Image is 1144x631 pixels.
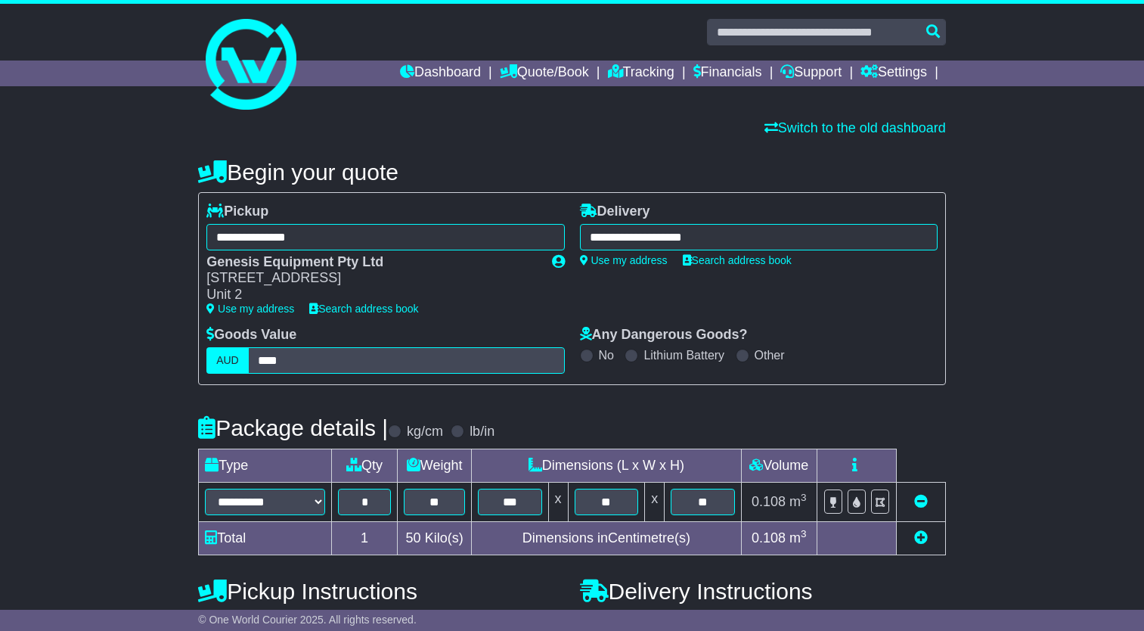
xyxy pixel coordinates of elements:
h4: Delivery Instructions [580,579,946,604]
label: Goods Value [206,327,296,343]
label: kg/cm [407,424,443,440]
a: Remove this item [914,494,928,509]
a: Search address book [309,303,418,315]
label: lb/in [470,424,494,440]
td: Qty [331,449,397,482]
label: No [599,348,614,362]
td: 1 [331,521,397,555]
td: Dimensions in Centimetre(s) [472,521,742,555]
label: Other [755,348,785,362]
a: Use my address [206,303,294,315]
div: Genesis Equipment Pty Ltd [206,254,536,271]
a: Search address book [683,254,792,266]
span: 50 [406,530,421,546]
a: Dashboard [400,61,481,86]
label: Any Dangerous Goods? [580,327,748,343]
label: Pickup [206,204,268,220]
td: Dimensions (L x W x H) [472,449,742,482]
label: Delivery [580,204,650,220]
span: m [789,494,807,509]
td: Total [199,521,332,555]
td: Type [199,449,332,482]
a: Support [780,61,842,86]
a: Switch to the old dashboard [764,120,946,135]
a: Financials [693,61,762,86]
td: Volume [741,449,817,482]
h4: Pickup Instructions [198,579,564,604]
a: Quote/Book [500,61,589,86]
div: [STREET_ADDRESS] [206,270,536,287]
a: Add new item [914,530,928,546]
a: Settings [860,61,927,86]
span: © One World Courier 2025. All rights reserved. [198,614,417,626]
td: Weight [398,449,472,482]
div: Unit 2 [206,287,536,303]
span: 0.108 [752,530,786,546]
a: Tracking [608,61,674,86]
h4: Begin your quote [198,160,946,185]
label: AUD [206,347,249,374]
label: Lithium Battery [643,348,724,362]
td: x [645,482,665,521]
span: m [789,530,807,546]
td: x [548,482,568,521]
td: Kilo(s) [398,521,472,555]
sup: 3 [801,528,807,539]
a: Use my address [580,254,668,266]
sup: 3 [801,492,807,503]
span: 0.108 [752,494,786,509]
h4: Package details | [198,415,388,440]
